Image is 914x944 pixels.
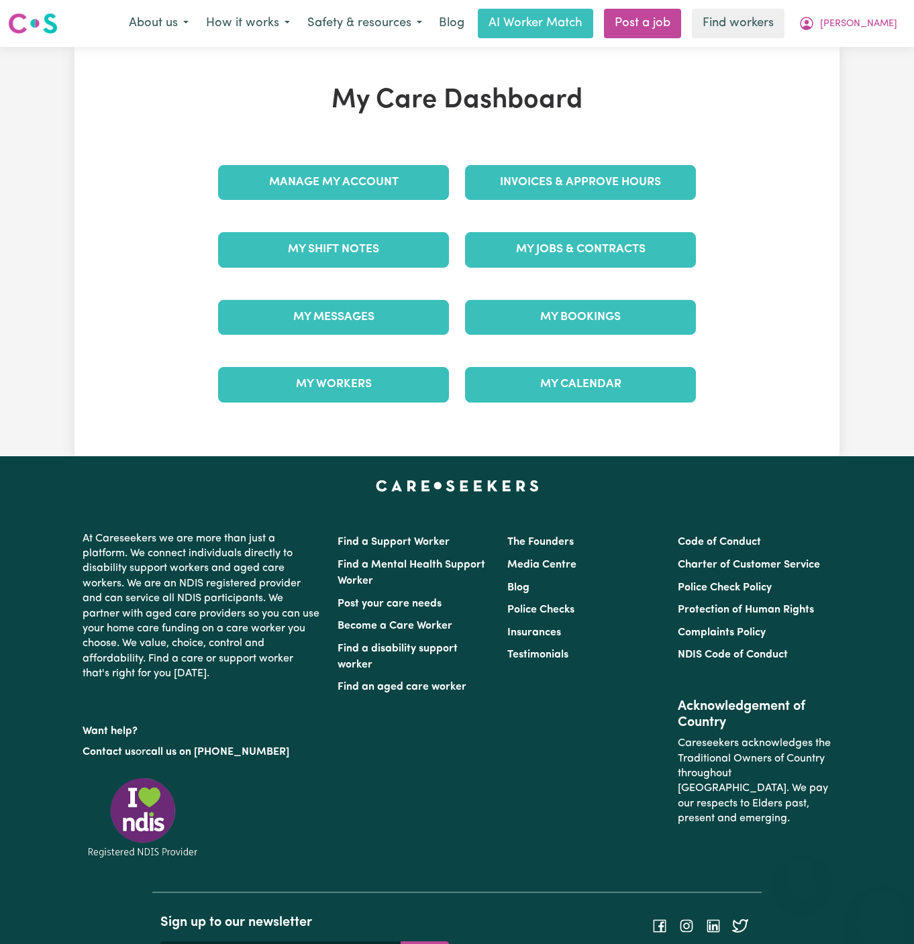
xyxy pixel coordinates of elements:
p: Careseekers acknowledges the Traditional Owners of Country throughout [GEOGRAPHIC_DATA]. We pay o... [678,731,831,831]
a: Protection of Human Rights [678,605,814,615]
h2: Sign up to our newsletter [160,914,449,931]
h1: My Care Dashboard [210,85,704,117]
a: Charter of Customer Service [678,560,820,570]
a: Blog [507,582,529,593]
a: Testimonials [507,649,568,660]
a: Find a disability support worker [338,643,458,670]
p: Want help? [83,719,321,739]
a: Find a Mental Health Support Worker [338,560,485,586]
a: Post a job [604,9,681,38]
a: My Shift Notes [218,232,449,267]
a: Blog [431,9,472,38]
p: or [83,739,321,765]
a: Follow Careseekers on LinkedIn [705,921,721,931]
a: Police Checks [507,605,574,615]
a: Code of Conduct [678,537,761,547]
span: [PERSON_NAME] [820,17,897,32]
a: Find an aged care worker [338,682,466,692]
a: Insurances [507,627,561,638]
a: My Calendar [465,367,696,402]
a: The Founders [507,537,574,547]
button: Safety & resources [299,9,431,38]
a: Become a Care Worker [338,621,452,631]
a: My Jobs & Contracts [465,232,696,267]
a: Find workers [692,9,784,38]
button: About us [120,9,197,38]
img: Careseekers logo [8,11,58,36]
button: How it works [197,9,299,38]
a: My Messages [218,300,449,335]
a: Careseekers home page [376,480,539,491]
iframe: Close message [789,858,815,885]
a: Find a Support Worker [338,537,450,547]
a: My Workers [218,367,449,402]
img: Registered NDIS provider [83,776,203,859]
a: Police Check Policy [678,582,772,593]
iframe: Button to launch messaging window [860,890,903,933]
a: Careseekers logo [8,8,58,39]
h2: Acknowledgement of Country [678,698,831,731]
a: Post your care needs [338,598,442,609]
a: Follow Careseekers on Facebook [652,921,668,931]
a: Contact us [83,747,136,757]
a: Follow Careseekers on Twitter [732,921,748,931]
a: Invoices & Approve Hours [465,165,696,200]
a: NDIS Code of Conduct [678,649,788,660]
a: call us on [PHONE_NUMBER] [146,747,289,757]
a: Follow Careseekers on Instagram [678,921,695,931]
a: Media Centre [507,560,576,570]
p: At Careseekers we are more than just a platform. We connect individuals directly to disability su... [83,526,321,687]
button: My Account [790,9,906,38]
a: Manage My Account [218,165,449,200]
a: My Bookings [465,300,696,335]
a: AI Worker Match [478,9,593,38]
a: Complaints Policy [678,627,766,638]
